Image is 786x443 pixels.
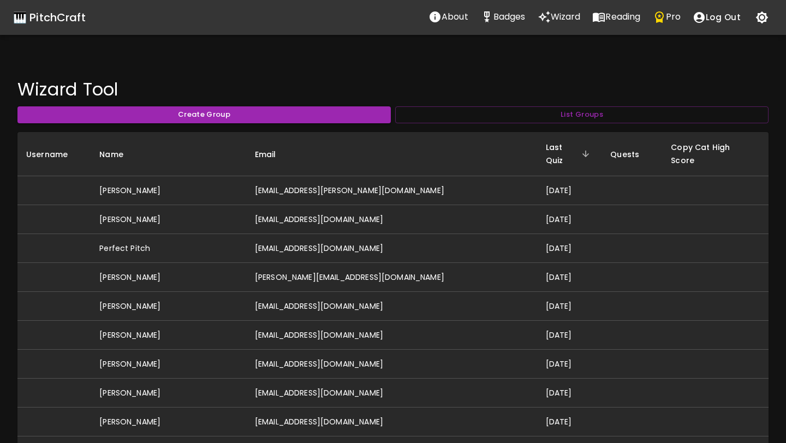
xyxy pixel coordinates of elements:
[17,106,391,123] button: Create Group
[442,10,468,23] p: About
[91,379,246,408] td: [PERSON_NAME]
[647,6,687,28] button: Pro
[422,6,474,29] a: About
[537,379,602,408] td: [DATE]
[546,141,593,167] span: Last Quiz
[99,148,138,161] span: Name
[246,350,537,379] td: [EMAIL_ADDRESS][DOMAIN_NAME]
[537,263,602,292] td: [DATE]
[91,350,246,379] td: [PERSON_NAME]
[91,263,246,292] td: [PERSON_NAME]
[532,6,587,28] button: Wizard
[422,6,474,28] button: About
[537,234,602,263] td: [DATE]
[537,176,602,205] td: [DATE]
[91,205,246,234] td: [PERSON_NAME]
[246,234,537,263] td: [EMAIL_ADDRESS][DOMAIN_NAME]
[246,321,537,350] td: [EMAIL_ADDRESS][DOMAIN_NAME]
[246,176,537,205] td: [EMAIL_ADDRESS][PERSON_NAME][DOMAIN_NAME]
[586,6,646,29] a: Reading
[26,148,82,161] span: Username
[537,292,602,321] td: [DATE]
[666,10,681,23] p: Pro
[605,10,640,23] p: Reading
[493,10,526,23] p: Badges
[91,176,246,205] td: [PERSON_NAME]
[255,148,290,161] span: Email
[91,408,246,436] td: [PERSON_NAME]
[246,379,537,408] td: [EMAIL_ADDRESS][DOMAIN_NAME]
[91,321,246,350] td: [PERSON_NAME]
[551,10,581,23] p: Wizard
[395,106,769,123] button: List Groups
[246,205,537,234] td: [EMAIL_ADDRESS][DOMAIN_NAME]
[647,6,687,29] a: Pro
[474,6,532,29] a: Stats
[13,9,86,26] a: 🎹 PitchCraft
[246,292,537,321] td: [EMAIL_ADDRESS][DOMAIN_NAME]
[537,350,602,379] td: [DATE]
[537,321,602,350] td: [DATE]
[91,234,246,263] td: Perfect Pitch
[586,6,646,28] button: Reading
[671,141,760,167] span: Copy Cat High Score
[532,6,587,29] a: Wizard
[246,408,537,436] td: [EMAIL_ADDRESS][DOMAIN_NAME]
[537,205,602,234] td: [DATE]
[17,79,769,100] h4: Wizard Tool
[537,408,602,436] td: [DATE]
[91,292,246,321] td: [PERSON_NAME]
[687,6,747,29] button: account of current user
[474,6,532,28] button: Stats
[246,263,537,292] td: [PERSON_NAME][EMAIL_ADDRESS][DOMAIN_NAME]
[610,148,653,161] span: Quests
